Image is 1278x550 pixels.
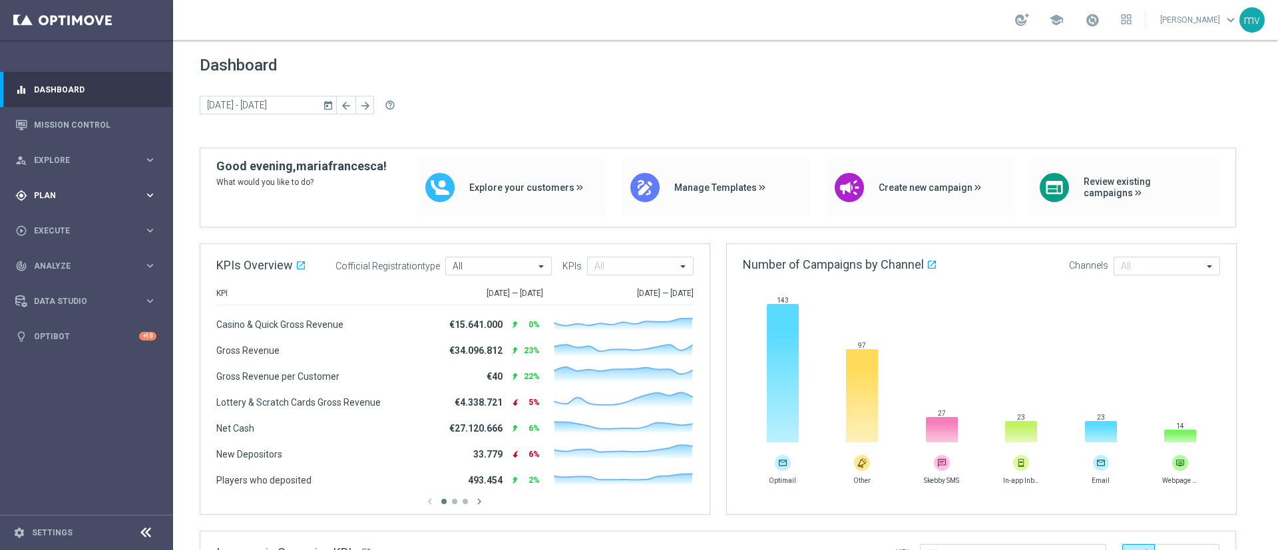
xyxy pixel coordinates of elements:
[15,155,157,166] button: person_search Explore keyboard_arrow_right
[32,529,73,537] a: Settings
[15,225,144,237] div: Execute
[144,189,156,202] i: keyboard_arrow_right
[15,190,27,202] i: gps_fixed
[34,262,144,270] span: Analyze
[34,192,144,200] span: Plan
[34,297,144,305] span: Data Studio
[15,331,157,342] button: lightbulb Optibot +10
[15,84,157,95] button: equalizer Dashboard
[1049,13,1064,27] span: school
[144,154,156,166] i: keyboard_arrow_right
[1239,7,1265,33] div: mv
[15,154,144,166] div: Explore
[1159,10,1239,30] a: [PERSON_NAME]keyboard_arrow_down
[15,190,157,201] button: gps_fixed Plan keyboard_arrow_right
[34,156,144,164] span: Explore
[15,154,27,166] i: person_search
[15,107,156,142] div: Mission Control
[15,296,157,307] button: Data Studio keyboard_arrow_right
[15,261,157,271] button: track_changes Analyze keyboard_arrow_right
[34,319,139,354] a: Optibot
[15,72,156,107] div: Dashboard
[15,84,27,96] i: equalizer
[144,259,156,272] i: keyboard_arrow_right
[13,527,25,539] i: settings
[34,107,156,142] a: Mission Control
[15,225,27,237] i: play_circle_outline
[15,331,27,343] i: lightbulb
[144,295,156,307] i: keyboard_arrow_right
[139,332,156,341] div: +10
[144,224,156,237] i: keyboard_arrow_right
[1223,13,1238,27] span: keyboard_arrow_down
[15,319,156,354] div: Optibot
[15,260,27,272] i: track_changes
[34,227,144,235] span: Execute
[15,295,144,307] div: Data Studio
[15,120,157,130] button: Mission Control
[34,72,156,107] a: Dashboard
[15,260,144,272] div: Analyze
[15,190,144,202] div: Plan
[15,225,157,236] button: play_circle_outline Execute keyboard_arrow_right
